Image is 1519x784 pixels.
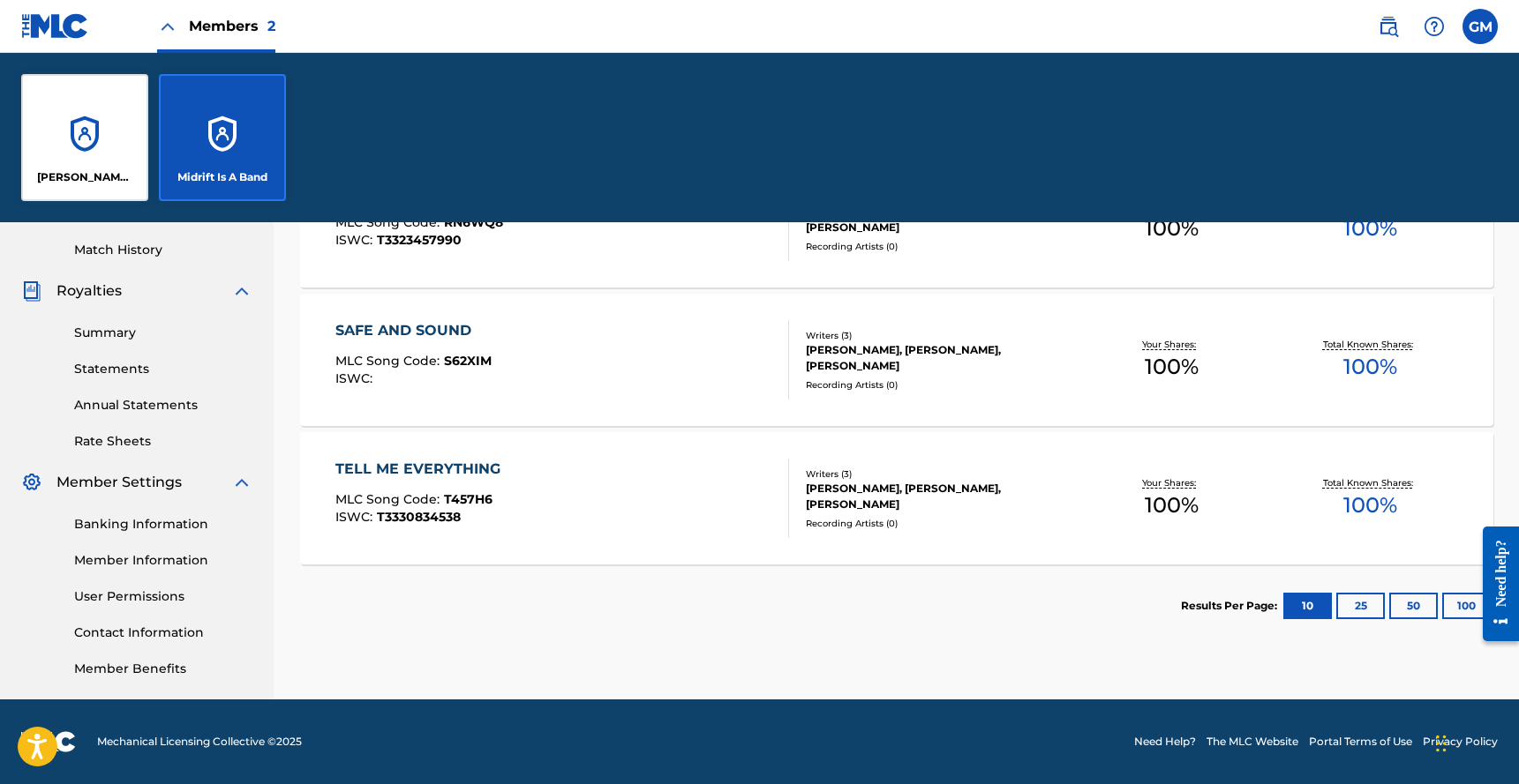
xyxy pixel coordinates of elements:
div: Writers ( 3 ) [806,329,1072,342]
span: 2 [267,18,275,34]
a: Statements [74,360,252,378]
span: S62XIM [444,353,492,369]
p: Your Shares: [1142,338,1200,351]
span: ISWC : [335,232,377,248]
a: Banking Information [74,515,252,534]
a: Member Information [74,551,252,570]
img: search [1378,16,1399,37]
p: Results Per Page: [1181,598,1282,614]
img: logo [21,731,76,752]
img: help [1424,16,1445,37]
span: RN6WQ8 [444,214,503,230]
div: Writers ( 3 ) [806,467,1072,481]
a: Privacy Policy [1423,734,1498,750]
a: Member Benefits [74,660,252,678]
span: 100 % [1145,213,1199,244]
img: Royalties [21,280,42,302]
span: ISWC : [335,370,377,386]
a: Public Search [1371,9,1406,44]
div: Help [1417,9,1452,44]
a: AccountsMidrift Is A Band [159,74,286,201]
span: Members [189,16,275,36]
img: Member Settings [21,472,42,493]
div: SAFE AND SOUND [335,320,492,341]
div: User Menu [1463,9,1498,44]
a: TELL ME EVERYTHINGMLC Song Code:T457H6ISWC:T3330834538Writers (3)[PERSON_NAME], [PERSON_NAME], [P... [300,432,1493,564]
div: [PERSON_NAME], [PERSON_NAME], [PERSON_NAME] [806,342,1072,374]
div: [PERSON_NAME], [PERSON_NAME], [PERSON_NAME] [806,481,1072,512]
button: 10 [1283,593,1332,619]
p: Total Known Shares: [1323,476,1417,489]
button: 50 [1389,593,1438,619]
span: T457H6 [444,491,493,507]
img: MLC Logo [21,13,89,39]
span: 100 % [1343,213,1397,244]
button: 100 [1442,593,1491,619]
span: MLC Song Code : [335,491,444,507]
span: 100 % [1145,489,1199,521]
a: Rate Sheets [74,432,252,451]
span: Member Settings [56,472,182,493]
img: Close [157,16,178,37]
p: Your Shares: [1142,476,1200,489]
span: 100 % [1343,351,1397,383]
iframe: Chat Widget [1431,699,1519,784]
iframe: Resource Center [1470,513,1519,655]
a: Annual Statements [74,396,252,414]
a: Need Help? [1134,734,1196,750]
span: MLC Song Code : [335,353,444,369]
button: 25 [1336,593,1385,619]
div: TELL ME EVERYTHING [335,459,509,480]
span: 100 % [1343,489,1397,521]
span: Royalties [56,280,122,302]
div: Recording Artists ( 0 ) [806,240,1072,253]
p: GUS MEHRKAM PUBLISHING [37,169,133,185]
img: expand [231,472,252,493]
a: User Permissions [74,587,252,606]
a: Summary [74,324,252,342]
div: Drag [1436,717,1447,770]
a: Contact Information [74,623,252,642]
a: The MLC Website [1207,734,1298,750]
span: Mechanical Licensing Collective © 2025 [97,734,302,750]
div: Recording Artists ( 0 ) [806,517,1072,530]
a: Match History [74,241,252,259]
span: T3323457990 [377,232,462,248]
span: ISWC : [335,509,377,525]
a: Accounts[PERSON_NAME] PUBLISHING [21,74,148,201]
span: MLC Song Code : [335,214,444,230]
img: expand [231,280,252,302]
span: T3330834538 [377,509,461,525]
p: Midrift Is A Band [177,169,267,185]
p: Total Known Shares: [1323,338,1417,351]
div: Recording Artists ( 0 ) [806,378,1072,392]
a: Portal Terms of Use [1309,734,1412,750]
a: SAFE AND SOUNDMLC Song Code:S62XIMISWC:Writers (3)[PERSON_NAME], [PERSON_NAME], [PERSON_NAME]Reco... [300,294,1493,426]
span: 100 % [1145,351,1199,383]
